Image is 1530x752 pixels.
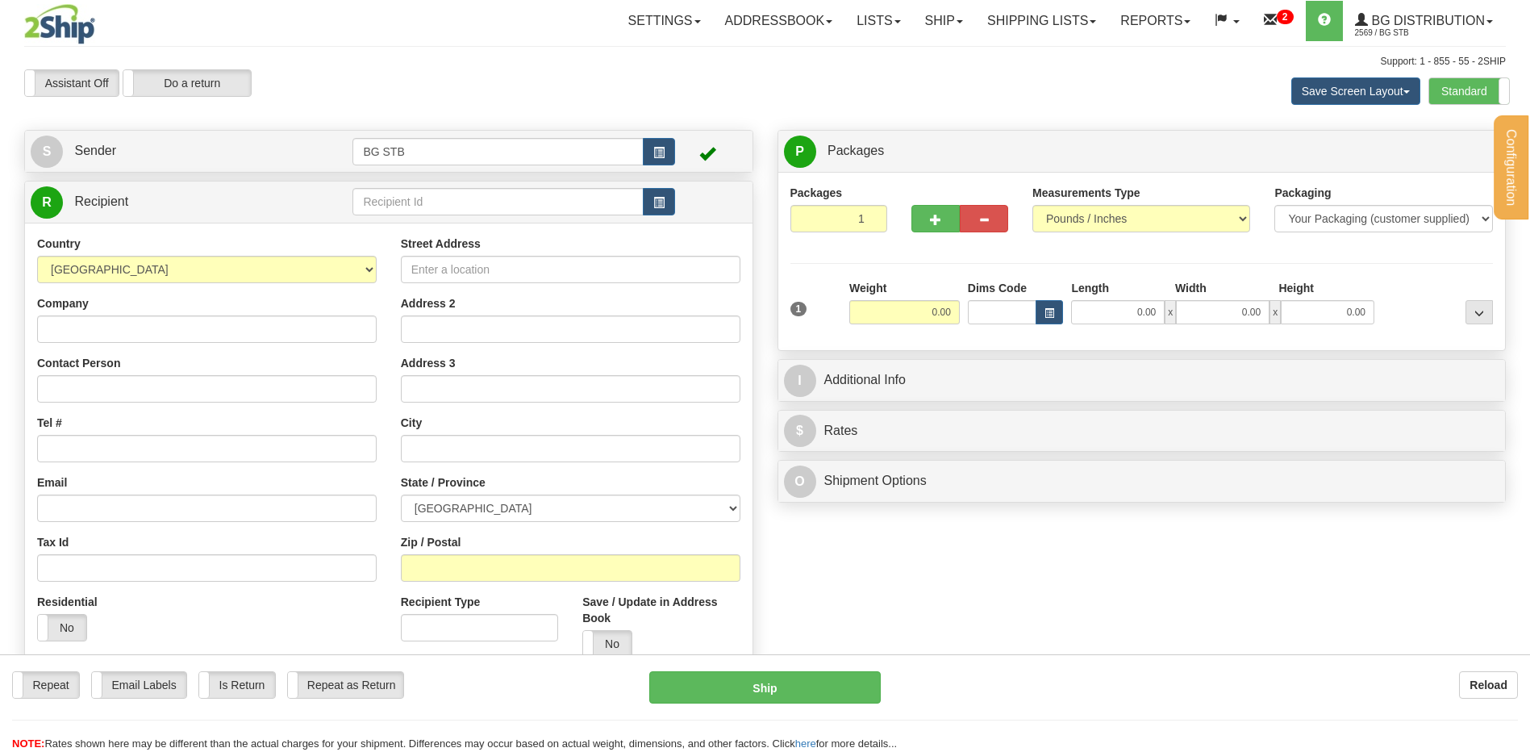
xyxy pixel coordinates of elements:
label: Company [37,295,89,311]
label: Weight [849,280,886,296]
label: Packaging [1274,185,1331,201]
a: 2 [1252,1,1306,41]
label: Height [1278,280,1314,296]
label: Email [37,474,67,491]
label: Contact Person [37,355,120,371]
label: Email Labels [92,672,186,698]
span: 2569 / BG STB [1355,25,1476,41]
div: Support: 1 - 855 - 55 - 2SHIP [24,55,1506,69]
input: Recipient Id [352,188,643,215]
a: IAdditional Info [784,364,1500,397]
button: Configuration [1494,115,1528,219]
span: 1 [790,302,807,316]
a: Lists [844,1,912,41]
div: ... [1465,300,1493,324]
label: Save / Update in Address Book [582,594,740,626]
span: S [31,136,63,168]
span: R [31,186,63,219]
label: Length [1071,280,1109,296]
label: Address 2 [401,295,456,311]
a: $Rates [784,415,1500,448]
label: Zip / Postal [401,534,461,550]
label: Tel # [37,415,62,431]
label: Country [37,236,81,252]
label: Address 3 [401,355,456,371]
label: Dims Code [968,280,1027,296]
label: Width [1175,280,1207,296]
span: BG Distribution [1368,14,1485,27]
a: Reports [1108,1,1203,41]
label: Assistant Off [25,70,119,96]
input: Sender Id [352,138,643,165]
a: here [795,737,816,750]
sup: 2 [1277,10,1294,24]
img: logo2569.jpg [24,4,95,44]
button: Reload [1459,671,1518,699]
span: NOTE: [12,737,44,750]
label: Is Return [199,672,275,698]
label: Repeat as Return [288,672,403,698]
span: P [784,136,816,168]
label: Do a return [123,70,251,96]
a: BG Distribution 2569 / BG STB [1343,1,1505,41]
label: Residential [37,594,98,610]
a: Ship [913,1,975,41]
label: City [401,415,422,431]
a: Addressbook [713,1,845,41]
span: I [784,365,816,397]
a: Shipping lists [975,1,1108,41]
b: Reload [1470,679,1507,691]
label: Recipient Type [401,594,481,610]
label: Measurements Type [1032,185,1140,201]
a: OShipment Options [784,465,1500,498]
span: Sender [74,144,116,157]
button: Save Screen Layout [1291,77,1420,105]
span: Recipient [74,194,128,208]
label: No [38,615,86,641]
a: R Recipient [31,186,317,219]
span: O [784,466,816,498]
span: x [1165,300,1176,324]
label: State / Province [401,474,486,491]
label: Repeat [13,672,79,698]
label: No [583,631,632,657]
a: Settings [616,1,713,41]
button: Ship [649,671,880,704]
label: Street Address [401,236,481,252]
a: S Sender [31,135,352,168]
span: x [1269,300,1281,324]
a: P Packages [784,135,1500,168]
label: Packages [790,185,843,201]
span: Packages [828,144,884,157]
input: Enter a location [401,256,740,283]
span: $ [784,415,816,447]
label: Tax Id [37,534,69,550]
label: Standard [1429,78,1509,104]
